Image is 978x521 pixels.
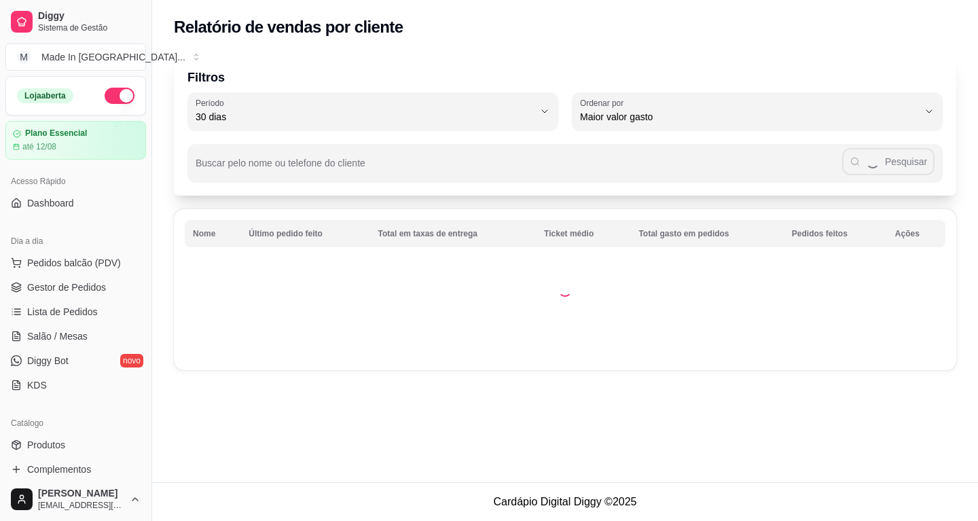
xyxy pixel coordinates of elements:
span: Dashboard [27,196,74,210]
a: Produtos [5,434,146,456]
button: Alterar Status [105,88,134,104]
a: DiggySistema de Gestão [5,5,146,38]
span: M [17,50,31,64]
span: KDS [27,378,47,392]
input: Buscar pelo nome ou telefone do cliente [196,162,842,175]
div: Loja aberta [17,88,73,103]
span: Pedidos balcão (PDV) [27,256,121,270]
a: Complementos [5,459,146,480]
span: [PERSON_NAME] [38,488,124,500]
div: Loading [558,283,572,297]
p: Filtros [187,68,943,87]
button: [PERSON_NAME][EMAIL_ADDRESS][DOMAIN_NAME] [5,483,146,516]
div: Made In [GEOGRAPHIC_DATA] ... [41,50,185,64]
button: Período30 dias [187,92,558,130]
a: Gestor de Pedidos [5,276,146,298]
span: Diggy [38,10,141,22]
span: [EMAIL_ADDRESS][DOMAIN_NAME] [38,500,124,511]
a: Plano Essencialaté 12/08 [5,121,146,160]
a: Lista de Pedidos [5,301,146,323]
span: Diggy Bot [27,354,69,367]
article: Plano Essencial [25,128,87,139]
span: Gestor de Pedidos [27,281,106,294]
span: Salão / Mesas [27,329,88,343]
button: Pedidos balcão (PDV) [5,252,146,274]
footer: Cardápio Digital Diggy © 2025 [152,482,978,521]
a: KDS [5,374,146,396]
span: Sistema de Gestão [38,22,141,33]
a: Salão / Mesas [5,325,146,347]
h2: Relatório de vendas por cliente [174,16,403,38]
span: Lista de Pedidos [27,305,98,319]
div: Acesso Rápido [5,170,146,192]
span: Maior valor gasto [580,110,918,124]
div: Dia a dia [5,230,146,252]
label: Ordenar por [580,97,628,109]
button: Select a team [5,43,146,71]
label: Período [196,97,228,109]
button: Ordenar porMaior valor gasto [572,92,943,130]
span: Produtos [27,438,65,452]
article: até 12/08 [22,141,56,152]
a: Dashboard [5,192,146,214]
div: Catálogo [5,412,146,434]
span: Complementos [27,463,91,476]
span: 30 dias [196,110,534,124]
a: Diggy Botnovo [5,350,146,372]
